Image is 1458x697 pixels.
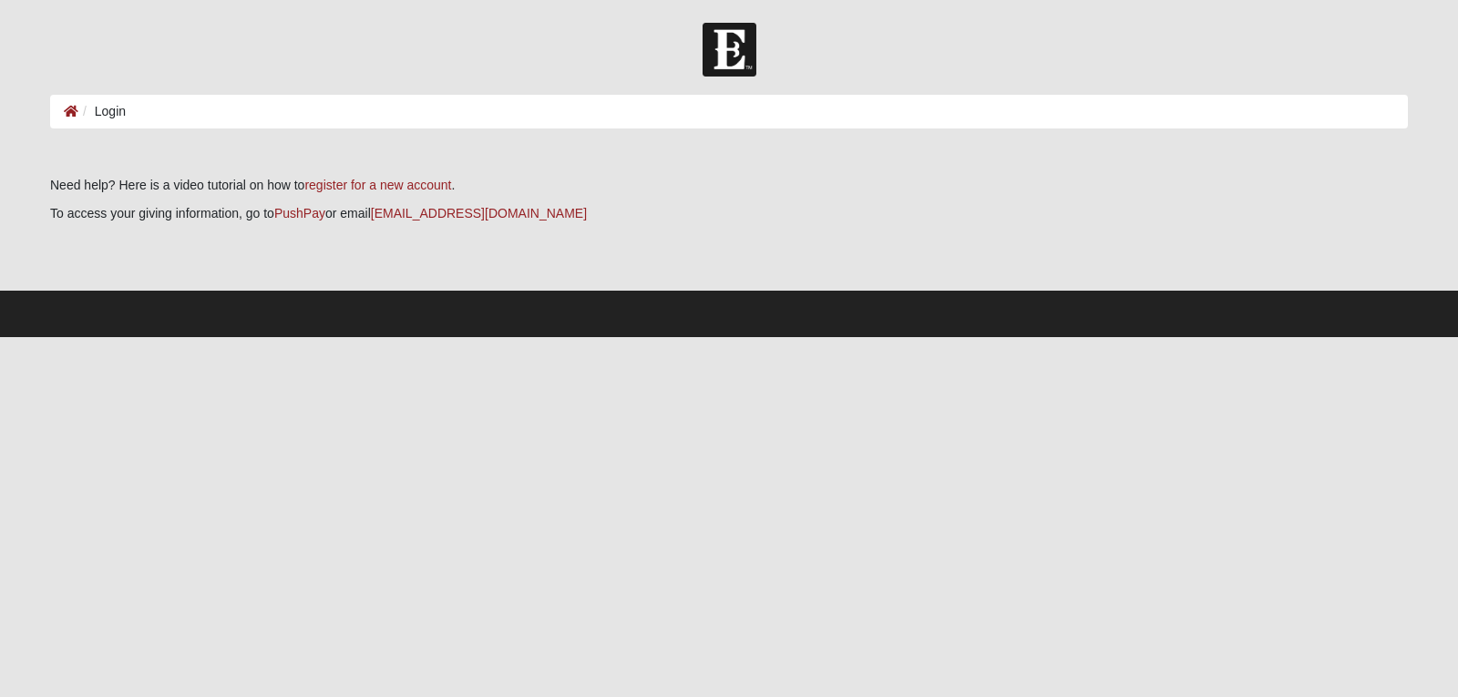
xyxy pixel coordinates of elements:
a: register for a new account [304,178,451,192]
img: Church of Eleven22 Logo [703,23,756,77]
a: [EMAIL_ADDRESS][DOMAIN_NAME] [371,206,587,220]
a: PushPay [274,206,325,220]
p: To access your giving information, go to or email [50,204,1408,223]
p: Need help? Here is a video tutorial on how to . [50,176,1408,195]
li: Login [78,102,126,121]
